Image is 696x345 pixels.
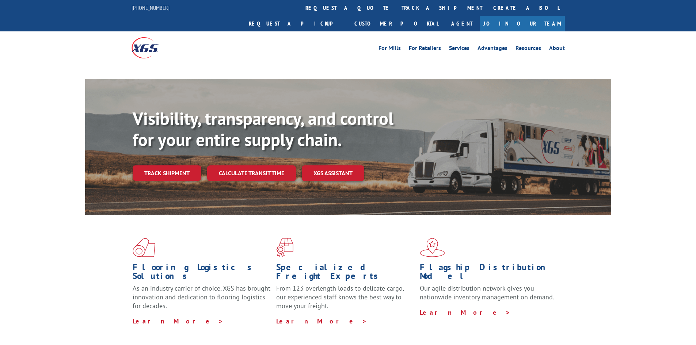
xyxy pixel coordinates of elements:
a: Advantages [478,45,507,53]
a: Learn More > [420,308,511,317]
a: Learn More > [276,317,367,325]
a: About [549,45,565,53]
a: Resources [516,45,541,53]
a: Learn More > [133,317,224,325]
a: Join Our Team [480,16,565,31]
img: xgs-icon-focused-on-flooring-red [276,238,293,257]
h1: Flooring Logistics Solutions [133,263,271,284]
a: XGS ASSISTANT [302,165,364,181]
span: As an industry carrier of choice, XGS has brought innovation and dedication to flooring logistics... [133,284,270,310]
img: xgs-icon-flagship-distribution-model-red [420,238,445,257]
a: Calculate transit time [207,165,296,181]
h1: Flagship Distribution Model [420,263,558,284]
a: Agent [444,16,480,31]
a: Track shipment [133,165,201,181]
a: Request a pickup [243,16,349,31]
a: For Retailers [409,45,441,53]
a: For Mills [379,45,401,53]
img: xgs-icon-total-supply-chain-intelligence-red [133,238,155,257]
a: Services [449,45,469,53]
a: Customer Portal [349,16,444,31]
span: Our agile distribution network gives you nationwide inventory management on demand. [420,284,554,301]
a: [PHONE_NUMBER] [132,4,170,11]
p: From 123 overlength loads to delicate cargo, our experienced staff knows the best way to move you... [276,284,414,317]
b: Visibility, transparency, and control for your entire supply chain. [133,107,393,151]
h1: Specialized Freight Experts [276,263,414,284]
